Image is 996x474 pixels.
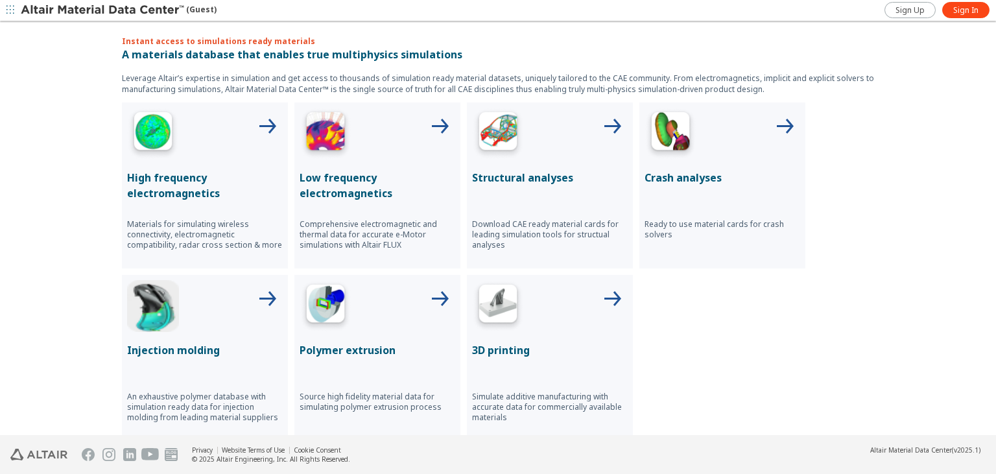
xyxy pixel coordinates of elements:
a: Privacy [192,445,213,455]
div: © 2025 Altair Engineering, Inc. All Rights Reserved. [192,455,350,464]
div: (Guest) [21,4,217,17]
img: Crash Analyses Icon [645,108,696,160]
p: 3D printing [472,342,628,358]
p: Instant access to simulations ready materials [122,36,874,47]
p: Simulate additive manufacturing with accurate data for commercially available materials [472,392,628,423]
p: Source high fidelity material data for simulating polymer extrusion process [300,392,455,412]
p: Structural analyses [472,170,628,185]
img: Structural Analyses Icon [472,108,524,160]
button: Structural Analyses IconStructural analysesDownload CAE ready material cards for leading simulati... [467,102,633,268]
a: Cookie Consent [294,445,341,455]
p: Ready to use material cards for crash solvers [645,219,800,240]
span: Altair Material Data Center [870,445,952,455]
button: High Frequency IconHigh frequency electromagneticsMaterials for simulating wireless connectivity,... [122,102,288,268]
p: Materials for simulating wireless connectivity, electromagnetic compatibility, radar cross sectio... [127,219,283,250]
button: Injection Molding IconInjection moldingAn exhaustive polymer database with simulation ready data ... [122,275,288,441]
button: Polymer Extrusion IconPolymer extrusionSource high fidelity material data for simulating polymer ... [294,275,460,441]
p: Low frequency electromagnetics [300,170,455,201]
p: Polymer extrusion [300,342,455,358]
img: High Frequency Icon [127,108,179,160]
span: Sign In [953,5,978,16]
img: Low Frequency Icon [300,108,351,160]
p: Download CAE ready material cards for leading simulation tools for structual analyses [472,219,628,250]
p: Comprehensive electromagnetic and thermal data for accurate e-Motor simulations with Altair FLUX [300,219,455,250]
img: 3D Printing Icon [472,280,524,332]
p: Injection molding [127,342,283,358]
a: Website Terms of Use [222,445,285,455]
button: Low Frequency IconLow frequency electromagneticsComprehensive electromagnetic and thermal data fo... [294,102,460,268]
div: (v2025.1) [870,445,980,455]
p: Crash analyses [645,170,800,185]
p: Leverage Altair’s expertise in simulation and get access to thousands of simulation ready materia... [122,73,874,95]
p: High frequency electromagnetics [127,170,283,201]
button: 3D Printing Icon3D printingSimulate additive manufacturing with accurate data for commercially av... [467,275,633,441]
span: Sign Up [895,5,925,16]
button: Crash Analyses IconCrash analysesReady to use material cards for crash solvers [639,102,805,268]
a: Sign Up [884,2,936,18]
img: Altair Engineering [10,449,67,460]
p: An exhaustive polymer database with simulation ready data for injection molding from leading mate... [127,392,283,423]
img: Injection Molding Icon [127,280,179,332]
p: A materials database that enables true multiphysics simulations [122,47,874,62]
img: Altair Material Data Center [21,4,186,17]
img: Polymer Extrusion Icon [300,280,351,332]
a: Sign In [942,2,990,18]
